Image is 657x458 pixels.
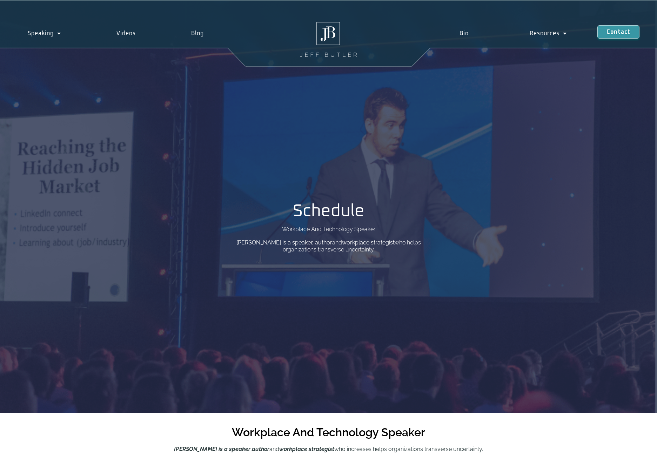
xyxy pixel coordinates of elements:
a: Resources [499,25,597,41]
nav: Menu [429,25,597,41]
strong: [PERSON_NAME] is a speaker [174,446,250,452]
p: and who helps organizations transverse uncertainty. [229,239,429,253]
em: workplace strategist [279,446,334,452]
a: Bio [429,25,499,41]
em: author [252,446,269,452]
span: Contact [606,29,630,35]
h2: Workplace And Technology Speaker [232,427,425,438]
b: workplace strategist [342,239,395,246]
p: Workplace And Technology Speaker [282,227,375,232]
a: Videos [89,25,163,41]
p: , and who increases helps organizations transverse uncertainty. [129,445,529,453]
a: Contact [597,25,639,39]
h1: Schedule [293,203,364,220]
a: Blog [163,25,232,41]
b: [PERSON_NAME] is a speaker, author [236,239,332,246]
